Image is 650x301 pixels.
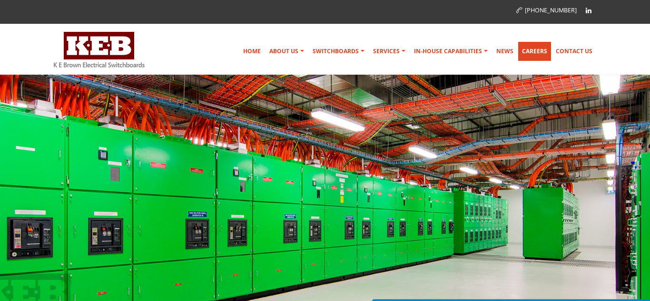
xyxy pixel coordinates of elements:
a: [PHONE_NUMBER] [516,6,577,14]
a: Switchboards [309,42,368,61]
a: Linkedin [581,3,596,18]
a: Careers [518,42,551,61]
a: Contact Us [552,42,596,61]
a: Services [369,42,409,61]
a: News [492,42,517,61]
a: In-house Capabilities [410,42,492,61]
img: K E Brown Electrical Switchboards [54,32,145,68]
a: Home [239,42,265,61]
a: About Us [266,42,308,61]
